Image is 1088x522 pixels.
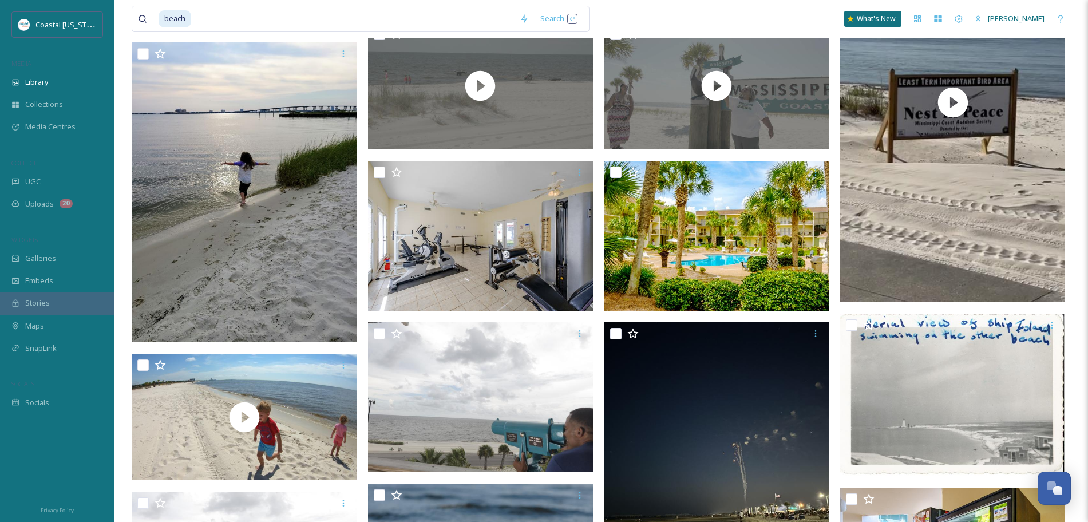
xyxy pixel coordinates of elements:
img: 9.2.jpg [604,161,829,311]
span: Coastal [US_STATE] [35,19,101,30]
span: Maps [25,321,44,331]
img: download%20%281%29.jpeg [18,19,30,30]
span: [PERSON_NAME] [988,13,1045,23]
span: Stories [25,298,50,309]
button: Open Chat [1038,472,1071,505]
span: SOCIALS [11,379,34,388]
span: WIDGETS [11,235,38,244]
span: Collections [25,99,63,110]
img: thumbnail [132,354,357,480]
img: thumbnail [604,23,829,149]
a: [PERSON_NAME] [969,7,1050,30]
img: thumbnail [368,23,593,149]
span: SnapLink [25,343,57,354]
span: Galleries [25,253,56,264]
span: Embeds [25,275,53,286]
span: beach [159,10,191,27]
a: What's New [844,11,901,27]
span: UGC [25,176,41,187]
img: Rebecca Gambony.1.jpg [132,42,357,342]
span: Privacy Policy [41,507,74,514]
span: Socials [25,397,49,408]
div: 20 [60,199,73,208]
div: Search [535,7,583,30]
img: Aerial_ShipIsland_Historic.jpg [840,314,1065,477]
span: MEDIA [11,59,31,68]
img: oakshores-ext&amenities-final-11.6.jpg [368,161,593,311]
span: Media Centres [25,121,76,132]
a: Privacy Policy [41,503,74,516]
span: Uploads [25,199,54,209]
span: COLLECT [11,159,36,167]
img: Felix's60.JPG [368,322,593,472]
span: Library [25,77,48,88]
